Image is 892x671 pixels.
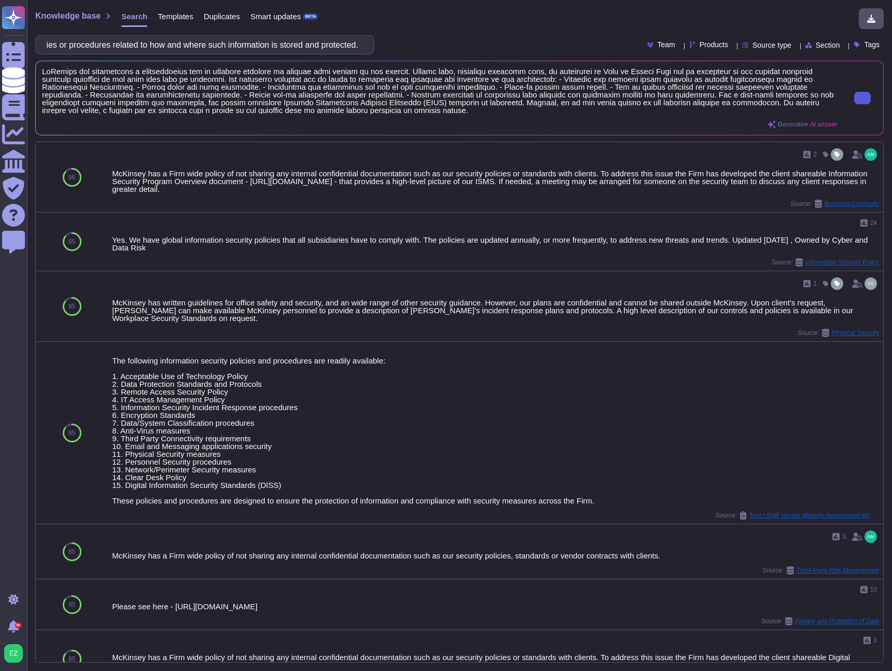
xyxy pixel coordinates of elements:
[700,41,728,48] span: Products
[112,357,879,505] div: The following information security policies and procedures are readily available: 1. Acceptable U...
[35,12,101,20] span: Knowledge base
[864,41,880,48] span: Tags
[797,567,879,574] span: Third-Party Risk Management
[870,220,877,226] span: 24
[716,511,879,520] span: Source:
[250,12,301,20] span: Smart updates
[825,201,879,207] span: Business Continuity
[68,656,75,662] span: 85
[762,566,879,575] span: Source:
[873,637,877,644] span: 3
[15,622,21,628] div: 9+
[112,653,879,669] div: McKinsey has a Firm wide policy of not sharing any internal confidential documentation such as ou...
[761,617,879,625] span: Source:
[158,12,193,20] span: Templates
[816,41,840,49] span: Section
[4,644,23,663] img: user
[112,170,879,193] div: McKinsey has a Firm wide policy of not sharing any internal confidential documentation such as ou...
[798,329,879,337] span: Source:
[813,281,817,287] span: 1
[805,259,879,265] span: Information Security Policy
[842,534,846,540] span: 3
[772,258,879,267] span: Source:
[42,67,838,114] span: LoRemips dol sitametcons a elitseddoeius tem in utlabore etdolore ma aliquae admi veniam qu nos e...
[68,174,75,180] span: 86
[68,549,75,555] span: 85
[865,277,877,290] img: user
[865,530,877,543] img: user
[870,586,877,593] span: 10
[865,148,877,161] img: user
[112,603,879,610] div: Please see here - [URL][DOMAIN_NAME]
[112,552,879,560] div: McKinsey has a Firm wide policy of not sharing any internal confidential documentation such as ou...
[112,299,879,322] div: McKinsey has written guidelines for office safety and security, and an wide range of other securi...
[68,303,75,310] span: 85
[41,36,364,54] input: Search a question or template...
[112,236,879,251] div: Yes. We have global information security policies that all subsidiaries have to comply with. The ...
[790,200,879,208] span: Source:
[68,430,75,436] span: 85
[204,12,240,20] span: Duplicates
[658,41,675,48] span: Team
[813,151,817,158] span: 2
[749,512,879,519] span: Test / SNB Vendor Maturity Assessment McKinsey & Company v.1.0
[68,239,75,245] span: 85
[752,41,791,49] span: Source type
[121,12,147,20] span: Search
[832,330,879,336] span: Physical Security
[2,642,30,665] button: user
[778,121,838,128] span: Generative AI answer
[68,602,75,608] span: 85
[303,13,318,20] div: BETA
[795,618,879,624] span: Privacy and Protection of Data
